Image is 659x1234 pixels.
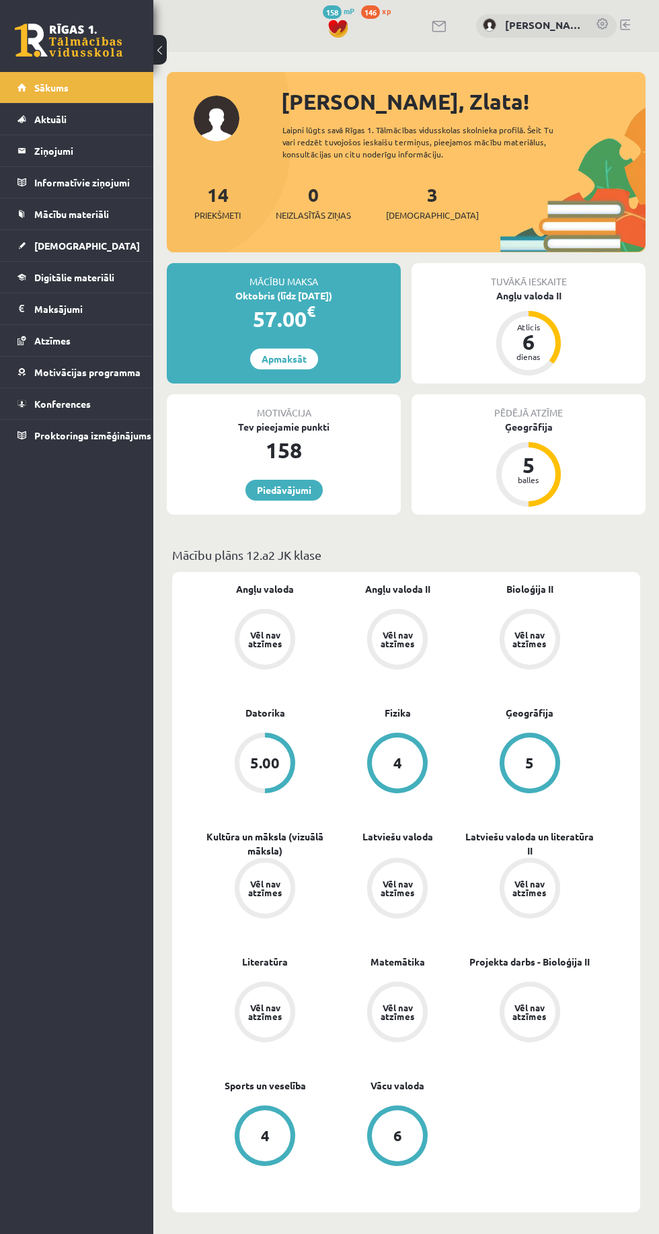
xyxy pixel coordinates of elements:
a: Proktoringa izmēģinājums [17,420,137,451]
a: Latviešu valoda [362,830,433,844]
a: Apmaksāt [250,349,318,369]
div: Laipni lūgts savā Rīgas 1. Tālmācības vidusskolas skolnieka profilā. Šeit Tu vari redzēt tuvojošo... [282,124,570,160]
a: 158 mP [323,5,354,16]
a: Vēl nav atzīmes [463,982,596,1045]
a: 14Priekšmeti [194,182,241,222]
a: Sports un veselība [225,1079,306,1093]
a: Vēl nav atzīmes [199,609,332,672]
span: 158 [323,5,342,19]
a: 4 [332,733,464,796]
a: Motivācijas programma [17,357,137,388]
span: Aktuāli [34,113,67,125]
a: 5 [463,733,596,796]
div: 57.00 [167,303,401,335]
div: 5 [508,454,549,476]
a: Datorika [245,706,285,720]
span: Proktoringa izmēģinājums [34,429,151,441]
div: Vēl nav atzīmes [379,879,416,897]
div: Vēl nav atzīmes [511,1003,549,1021]
a: Projekta darbs - Bioloģija II [469,955,590,969]
div: Angļu valoda II [412,289,646,303]
a: Kultūra un māksla (vizuālā māksla) [199,830,332,858]
div: Vēl nav atzīmes [246,630,284,648]
span: Sākums [34,81,69,94]
span: [DEMOGRAPHIC_DATA] [386,209,479,222]
div: Vēl nav atzīmes [379,630,416,648]
a: Bioloģija II [506,582,553,596]
a: Vēl nav atzīmes [463,858,596,921]
a: Matemātika [371,955,425,969]
a: Mācību materiāli [17,198,137,229]
a: Piedāvājumi [245,480,323,501]
a: Latviešu valoda un literatūra II [463,830,596,858]
a: [PERSON_NAME] [505,17,582,33]
div: 5 [525,756,534,770]
div: 4 [393,756,402,770]
a: Aktuāli [17,104,137,135]
a: Ziņojumi [17,135,137,166]
a: Konferences [17,388,137,419]
div: Tuvākā ieskaite [412,263,646,289]
a: Fizika [385,706,411,720]
div: 6 [508,331,549,353]
span: € [307,301,315,321]
div: 4 [261,1128,270,1143]
div: Pēdējā atzīme [412,394,646,420]
a: 146 xp [361,5,397,16]
a: Vēl nav atzīmes [332,982,464,1045]
span: [DEMOGRAPHIC_DATA] [34,240,140,252]
a: Vēl nav atzīmes [463,609,596,672]
div: Ģeogrāfija [412,420,646,434]
span: Digitālie materiāli [34,271,114,283]
div: Motivācija [167,394,401,420]
a: Sākums [17,72,137,103]
a: 3[DEMOGRAPHIC_DATA] [386,182,479,222]
a: Informatīvie ziņojumi [17,167,137,198]
div: balles [508,476,549,484]
a: Angļu valoda II [365,582,430,596]
div: Vēl nav atzīmes [511,879,549,897]
span: Konferences [34,398,91,410]
span: Neizlasītās ziņas [276,209,351,222]
span: Priekšmeti [194,209,241,222]
div: Tev pieejamie punkti [167,420,401,434]
span: Mācību materiāli [34,208,109,220]
a: [DEMOGRAPHIC_DATA] [17,230,137,261]
a: Ģeogrāfija [506,706,553,720]
span: xp [382,5,391,16]
div: Vēl nav atzīmes [246,1003,284,1021]
a: Literatūra [242,955,288,969]
a: Ģeogrāfija 5 balles [412,420,646,509]
div: Atlicis [508,323,549,331]
a: Vēl nav atzīmes [199,982,332,1045]
a: Atzīmes [17,325,137,356]
legend: Informatīvie ziņojumi [34,167,137,198]
span: Atzīmes [34,334,71,347]
a: 4 [199,1105,332,1169]
div: Oktobris (līdz [DATE]) [167,289,401,303]
legend: Maksājumi [34,293,137,324]
p: Mācību plāns 12.a2 JK klase [172,546,640,564]
a: Angļu valoda [236,582,294,596]
span: Motivācijas programma [34,366,141,378]
span: mP [344,5,354,16]
div: Vēl nav atzīmes [379,1003,416,1021]
div: Mācību maksa [167,263,401,289]
a: Digitālie materiāli [17,262,137,293]
a: Rīgas 1. Tālmācības vidusskola [15,24,122,57]
legend: Ziņojumi [34,135,137,166]
a: 0Neizlasītās ziņas [276,182,351,222]
div: dienas [508,353,549,361]
a: Maksājumi [17,293,137,324]
div: 158 [167,434,401,466]
div: [PERSON_NAME], Zlata! [281,85,646,118]
div: 5.00 [250,756,280,770]
a: Vēl nav atzīmes [332,609,464,672]
a: Vēl nav atzīmes [332,858,464,921]
a: 5.00 [199,733,332,796]
span: 146 [361,5,380,19]
a: Angļu valoda II Atlicis 6 dienas [412,289,646,377]
a: 6 [332,1105,464,1169]
div: Vēl nav atzīmes [511,630,549,648]
img: Zlata Zima [483,18,496,32]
